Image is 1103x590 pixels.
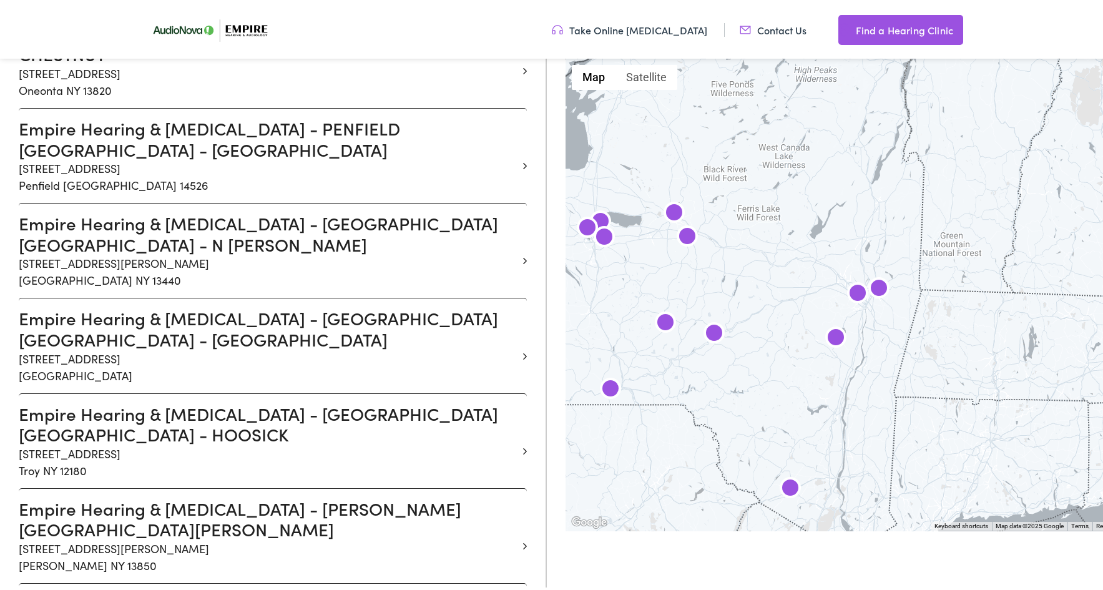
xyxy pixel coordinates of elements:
a: Empire Hearing & [MEDICAL_DATA] - PENFIELD [GEOGRAPHIC_DATA] - [GEOGRAPHIC_DATA] [STREET_ADDRESS]... [19,116,517,191]
p: [STREET_ADDRESS][PERSON_NAME] [GEOGRAPHIC_DATA] NY 13440 [19,252,517,286]
a: Empire Hearing & [MEDICAL_DATA] - [GEOGRAPHIC_DATA] [GEOGRAPHIC_DATA] - [GEOGRAPHIC_DATA] [STREET... [19,305,517,381]
a: Empire Hearing & [MEDICAL_DATA] - [PERSON_NAME][GEOGRAPHIC_DATA][PERSON_NAME] [STREET_ADDRESS][PE... [19,496,517,571]
a: Empire Hearing & [MEDICAL_DATA] - [GEOGRAPHIC_DATA] [GEOGRAPHIC_DATA] - N [PERSON_NAME] [STREET_A... [19,210,517,286]
h3: Empire Hearing & [MEDICAL_DATA] - [PERSON_NAME][GEOGRAPHIC_DATA][PERSON_NAME] [19,496,517,538]
p: [STREET_ADDRESS][PERSON_NAME] [PERSON_NAME] NY 13850 [19,538,517,571]
p: [STREET_ADDRESS] Oneonta NY 13820 [19,62,517,96]
a: Empire Hearing & [MEDICAL_DATA] - [GEOGRAPHIC_DATA] [GEOGRAPHIC_DATA] - HOOSICK [STREET_ADDRESS]T... [19,401,517,476]
h3: Empire Hearing & [MEDICAL_DATA] - PENFIELD [GEOGRAPHIC_DATA] - [GEOGRAPHIC_DATA] [19,116,517,157]
h3: Empire Hearing & [MEDICAL_DATA] - [GEOGRAPHIC_DATA] [GEOGRAPHIC_DATA] - [GEOGRAPHIC_DATA] [19,305,517,347]
img: utility icon [740,21,751,34]
img: utility icon [552,21,563,34]
a: Empire Hearing & [MEDICAL_DATA] - ONEONTA NY - CHESTNUT [STREET_ADDRESS]Oneonta NY 13820 [19,21,517,96]
img: utility icon [838,20,850,35]
p: [STREET_ADDRESS] Penfield [GEOGRAPHIC_DATA] 14526 [19,157,517,191]
a: Take Online [MEDICAL_DATA] [552,21,707,34]
a: Contact Us [740,21,806,34]
h3: Empire Hearing & [MEDICAL_DATA] - [GEOGRAPHIC_DATA] [GEOGRAPHIC_DATA] - HOOSICK [19,401,517,443]
a: Find a Hearing Clinic [838,12,963,42]
h3: Empire Hearing & [MEDICAL_DATA] - [GEOGRAPHIC_DATA] [GEOGRAPHIC_DATA] - N [PERSON_NAME] [19,210,517,252]
p: [STREET_ADDRESS] Troy NY 12180 [19,443,517,476]
p: [STREET_ADDRESS] [GEOGRAPHIC_DATA] [19,348,517,381]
